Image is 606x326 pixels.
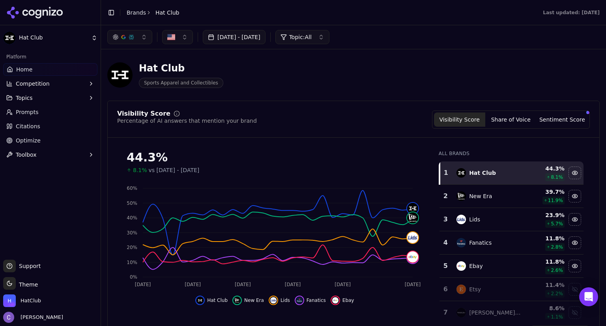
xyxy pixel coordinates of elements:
tr: 5ebayEbay11.8%2.6%Hide ebay data [440,255,584,278]
span: 2.6 % [551,267,563,274]
button: Hide hat club data [195,296,228,305]
img: new era [407,212,418,223]
img: lids [456,215,466,224]
span: Hat Club [207,297,228,304]
span: Hat Club [19,34,88,41]
span: Optimize [16,137,41,144]
button: Hide lids data [269,296,290,305]
div: 8.6 % [528,304,565,312]
button: Hide new era data [232,296,264,305]
img: Chris Hayes [3,312,14,323]
div: 6 [443,285,449,294]
a: Optimize [3,134,97,147]
img: hat club [407,203,418,214]
img: ebay [456,261,466,271]
div: All Brands [439,150,584,157]
div: Open Intercom Messenger [579,287,598,306]
div: Percentage of AI answers that mention your brand [117,117,257,125]
div: Hat Club [139,62,223,75]
div: Fanatics [469,239,492,247]
span: HatClub [21,297,41,304]
button: Competition [3,77,97,90]
span: 8.1 % [551,174,563,180]
span: Lids [281,297,290,304]
div: 4 [443,238,449,247]
tspan: 10% [127,260,137,265]
tr: 3lidsLids23.9%5.7%Hide lids data [440,208,584,231]
button: Topics [3,92,97,104]
div: 11.4 % [528,281,565,289]
div: Last updated: [DATE] [543,9,600,16]
button: [DATE] - [DATE] [203,30,266,44]
button: Share of Voice [485,112,537,127]
div: [PERSON_NAME] & [PERSON_NAME] [469,309,522,317]
div: 44.3% [127,150,423,165]
button: Hide new era data [569,190,581,202]
img: fanatics [456,238,466,247]
img: new era [456,191,466,201]
tspan: 20% [127,245,137,250]
span: New Era [244,297,264,304]
img: hat club [197,297,203,304]
div: Platform [3,51,97,63]
span: Home [16,66,32,73]
span: 2.8 % [551,244,563,250]
div: 39.7 % [528,188,565,196]
a: Home [3,63,97,76]
span: Theme [16,281,38,288]
span: Sports Apparel and Collectibles [139,78,223,88]
tspan: [DATE] [185,282,201,287]
button: Open organization switcher [3,294,41,307]
span: 1.1 % [551,314,563,320]
tr: 6etsyEtsy11.4%2.2%Show etsy data [440,278,584,301]
img: HatClub [3,294,16,307]
button: Open user button [3,312,63,323]
span: 2.2 % [551,290,563,297]
tspan: 40% [127,215,137,221]
button: Hide fanatics data [569,236,581,249]
a: Brands [127,9,146,16]
div: 5 [443,261,449,271]
img: Hat Club [3,32,16,44]
div: Lids [469,215,480,223]
div: 7 [443,308,449,317]
img: hat club [456,168,466,178]
tspan: [DATE] [335,282,351,287]
button: Hide ebay data [569,260,581,272]
span: Topic: All [289,33,312,41]
button: Toolbox [3,148,97,161]
div: 1 [443,168,449,178]
tspan: [DATE] [235,282,251,287]
div: Ebay [469,262,483,270]
div: 11.8 % [528,258,565,266]
tr: 4fanaticsFanatics11.8%2.8%Hide fanatics data [440,231,584,255]
tspan: 60% [127,185,137,191]
span: Support [16,262,41,270]
span: Fanatics [307,297,326,304]
img: ebay [332,297,339,304]
tr: 7mitchell & ness[PERSON_NAME] & [PERSON_NAME]8.6%1.1%Show mitchell & ness data [440,301,584,324]
tr: 1hat clubHat Club44.3%8.1%Hide hat club data [440,161,584,185]
span: Citations [16,122,40,130]
tspan: 0% [130,274,137,280]
img: mitchell & ness [456,308,466,317]
div: Visibility Score [117,111,170,117]
span: 5.7 % [551,221,563,227]
span: vs [DATE] - [DATE] [149,166,200,174]
img: lids [407,232,418,243]
span: [PERSON_NAME] [17,314,63,321]
button: Hide hat club data [569,167,581,179]
div: New Era [469,192,492,200]
tspan: 30% [127,230,137,236]
span: Toolbox [16,151,37,159]
button: Hide ebay data [331,296,354,305]
a: Citations [3,120,97,133]
span: Topics [16,94,33,102]
div: 23.9 % [528,211,565,219]
img: etsy [456,285,466,294]
div: 2 [443,191,449,201]
div: Etsy [469,285,481,293]
nav: breadcrumb [127,9,179,17]
span: 11.9 % [548,197,563,204]
tspan: [DATE] [135,282,151,287]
